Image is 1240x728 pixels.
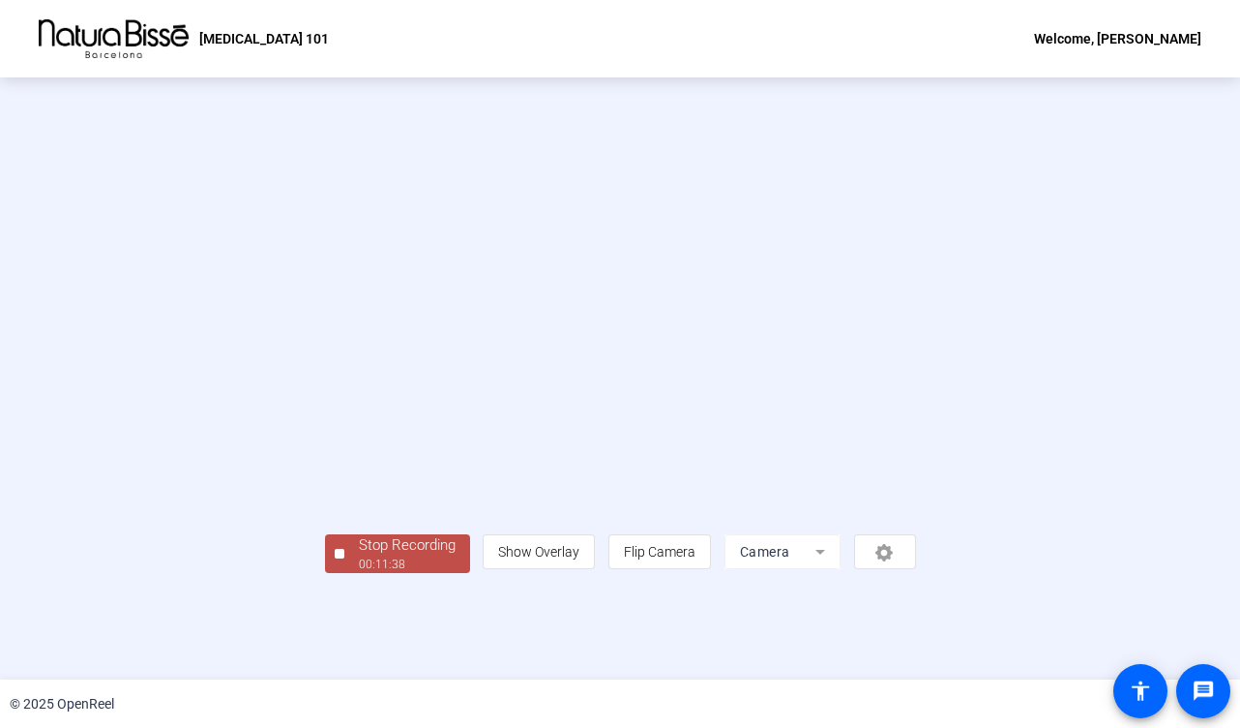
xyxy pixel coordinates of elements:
img: OpenReel logo [39,19,190,58]
div: © 2025 OpenReel [10,694,114,714]
button: Stop Recording00:11:38 [325,534,470,574]
mat-icon: accessibility [1129,680,1152,703]
p: [MEDICAL_DATA] 101 [199,27,329,50]
div: Welcome, [PERSON_NAME] [1034,27,1201,50]
span: Show Overlay [498,544,579,560]
mat-icon: message [1192,680,1215,703]
span: Flip Camera [624,544,695,560]
div: Stop Recording [359,534,456,557]
button: Flip Camera [608,534,711,569]
div: 00:11:38 [359,556,456,573]
button: Show Overlay [483,534,595,569]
